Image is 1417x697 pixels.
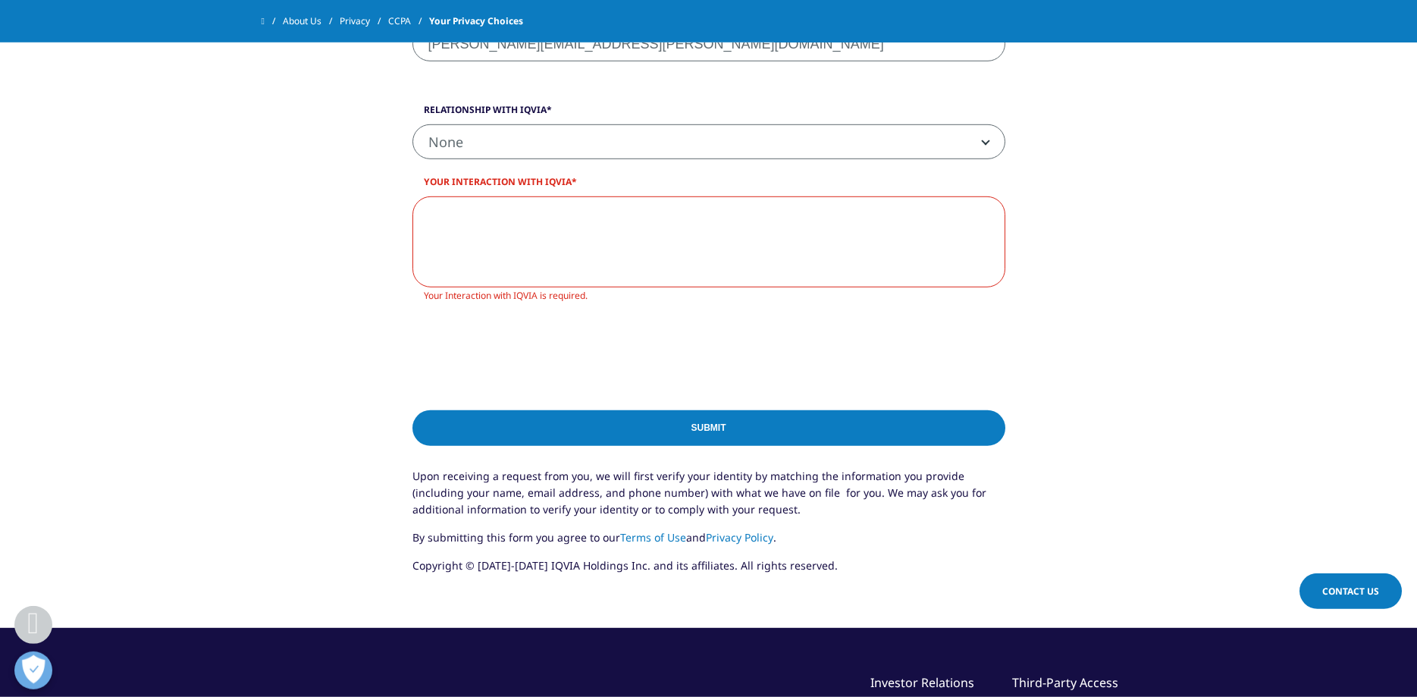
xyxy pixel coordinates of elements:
a: Privacy Policy [706,530,773,545]
a: Terms of Use [620,530,686,545]
p: By submitting this form you agree to our and . [412,529,1005,557]
a: Investor Relations [870,674,974,691]
label: Your Interaction with IQVIA [412,175,1005,196]
iframe: reCAPTCHA [412,320,643,379]
span: None [412,124,1005,159]
a: Contact Us [1299,573,1402,609]
a: Third-Party Access [1012,674,1118,691]
span: Your Privacy Choices [429,8,523,35]
input: Submit [412,410,1005,446]
a: About Us [283,8,340,35]
span: Your Interaction with IQVIA is required. [424,289,588,302]
span: None [413,125,1005,160]
label: Relationship with IQVIA [412,103,1005,124]
p: Copyright © [DATE]-[DATE] IQVIA Holdings Inc. and its affiliates. All rights reserved. [412,557,1005,586]
p: Upon receiving a request from you, we will first verify your identity by matching the information... [412,468,1005,529]
a: Privacy [340,8,388,35]
a: CCPA [388,8,429,35]
span: Contact Us [1322,585,1379,598]
button: Open Preferences [14,651,52,689]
